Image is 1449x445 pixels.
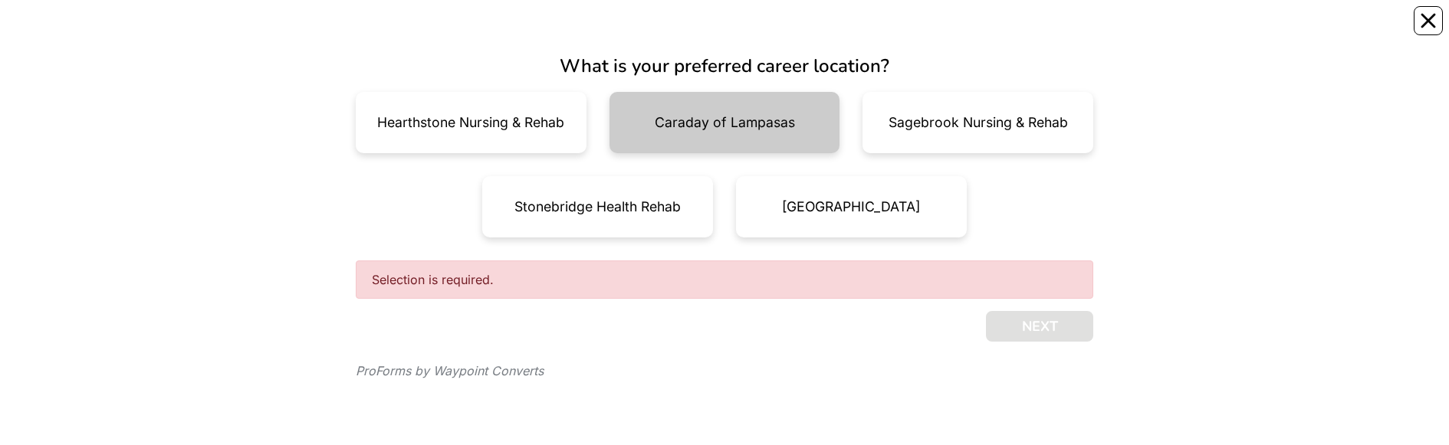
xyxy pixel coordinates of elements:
div: Hearthstone Nursing & Rehab [377,116,564,129]
div: Stonebridge Health Rehab [514,200,681,214]
a: ProForms by Waypoint Converts [356,363,544,378]
div: Sagebrook Nursing & Rehab [889,116,1068,129]
div: What is your preferred career location? [356,52,1093,80]
button: NEXT [986,311,1093,342]
div: Selection is required. [356,260,1093,299]
div: [GEOGRAPHIC_DATA] [782,200,920,214]
button: Close [1414,6,1443,35]
div: Caraday of Lampasas [655,116,795,129]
